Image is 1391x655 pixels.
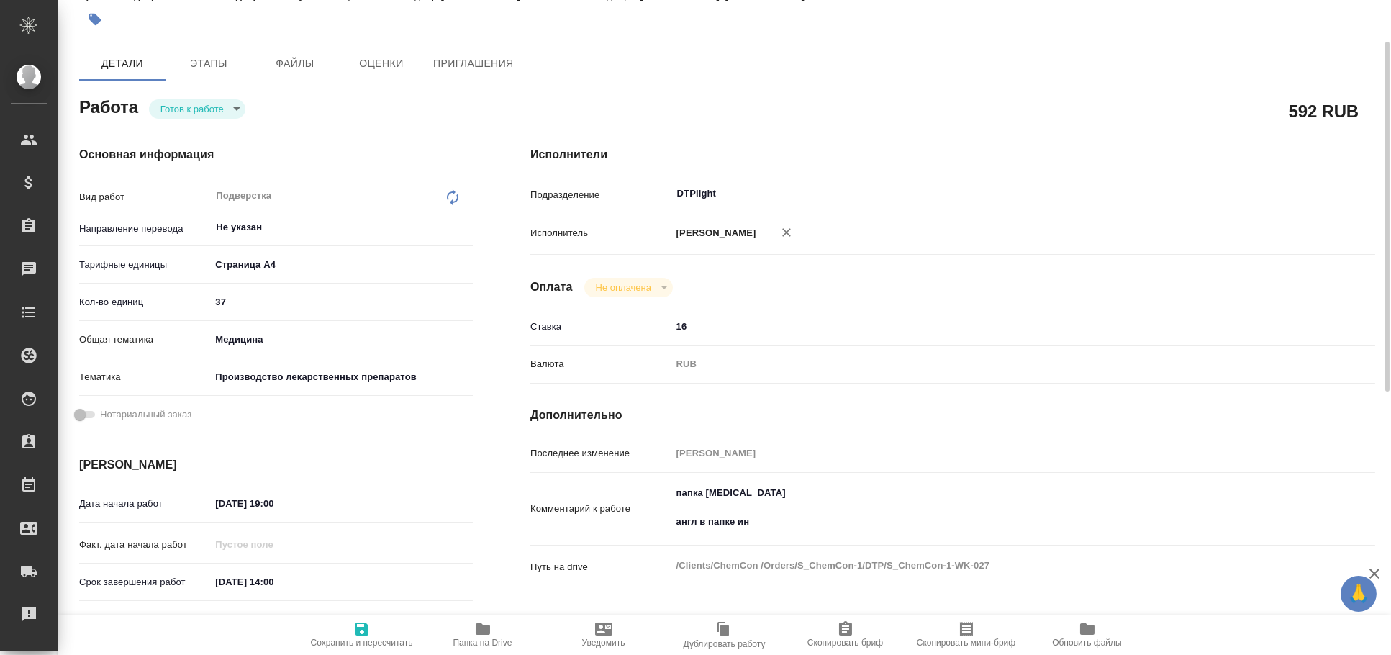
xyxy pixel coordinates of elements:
[210,327,473,352] div: Медицина
[1289,99,1359,123] h2: 592 RUB
[584,278,673,297] div: Готов к работе
[100,407,191,422] span: Нотариальный заказ
[453,638,512,648] span: Папка на Drive
[79,146,473,163] h4: Основная информация
[530,560,671,574] p: Путь на drive
[530,502,671,516] p: Комментарий к работе
[671,554,1305,578] textarea: /Clients/ChemCon /Orders/S_ChemCon-1/DTP/S_ChemCon-1-WK-027
[260,55,330,73] span: Файлы
[671,226,756,240] p: [PERSON_NAME]
[88,55,157,73] span: Детали
[174,55,243,73] span: Этапы
[530,320,671,334] p: Ставка
[530,279,573,296] h4: Оплата
[543,615,664,655] button: Уведомить
[79,258,210,272] p: Тарифные единицы
[1052,638,1122,648] span: Обновить файлы
[771,217,802,248] button: Удалить исполнителя
[79,497,210,511] p: Дата начала работ
[79,333,210,347] p: Общая тематика
[311,638,413,648] span: Сохранить и пересчитать
[210,572,336,592] input: ✎ Введи что-нибудь
[530,226,671,240] p: Исполнитель
[210,253,473,277] div: Страница А4
[79,93,138,119] h2: Работа
[671,316,1305,337] input: ✎ Введи что-нибудь
[433,55,514,73] span: Приглашения
[156,103,228,115] button: Готов к работе
[1027,615,1148,655] button: Обновить файлы
[1297,192,1300,195] button: Open
[210,365,473,389] div: Производство лекарственных препаратов
[79,4,111,35] button: Добавить тэг
[210,493,336,514] input: ✎ Введи что-нибудь
[664,615,785,655] button: Дублировать работу
[684,639,766,649] span: Дублировать работу
[530,357,671,371] p: Валюта
[79,370,210,384] p: Тематика
[465,226,468,229] button: Open
[149,99,245,119] div: Готов к работе
[422,615,543,655] button: Папка на Drive
[79,538,210,552] p: Факт. дата начала работ
[1346,579,1371,609] span: 🙏
[79,456,473,474] h4: [PERSON_NAME]
[906,615,1027,655] button: Скопировать мини-бриф
[671,352,1305,376] div: RUB
[671,481,1305,534] textarea: папка [MEDICAL_DATA] англ в папке ин
[1341,576,1377,612] button: 🙏
[671,443,1305,464] input: Пустое поле
[79,575,210,589] p: Срок завершения работ
[592,281,656,294] button: Не оплачена
[210,534,336,555] input: Пустое поле
[582,638,625,648] span: Уведомить
[530,446,671,461] p: Последнее изменение
[785,615,906,655] button: Скопировать бриф
[79,295,210,310] p: Кол-во единиц
[530,407,1375,424] h4: Дополнительно
[302,615,422,655] button: Сохранить и пересчитать
[79,222,210,236] p: Направление перевода
[530,188,671,202] p: Подразделение
[210,292,473,312] input: ✎ Введи что-нибудь
[347,55,416,73] span: Оценки
[807,638,883,648] span: Скопировать бриф
[79,190,210,204] p: Вид работ
[917,638,1015,648] span: Скопировать мини-бриф
[530,146,1375,163] h4: Исполнители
